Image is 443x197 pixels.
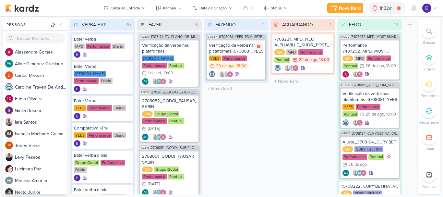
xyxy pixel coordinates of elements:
div: A l e s s a n d r a G o m e s [15,49,67,55]
div: CURY | BETINA [353,191,382,196]
img: Eduardo Quaresma [74,86,80,92]
div: MPD [74,43,85,49]
img: Iara Santos [152,78,159,85]
div: Criador(a): Caroline Traven De Andrade [209,71,215,78]
p: AG [143,136,148,139]
div: Grupo Godoi [154,111,179,117]
input: Buscar Pessoas [5,33,65,43]
div: Criador(a): Caroline Traven De Andrade [274,65,281,71]
div: MPD [286,49,297,55]
div: Aline Gimenez Graciano [156,78,162,85]
img: Levy Pessoa [5,153,13,161]
div: Performance [74,78,99,84]
div: Pontual [274,57,290,63]
img: Eduardo Quaresma [74,175,80,181]
div: Performance 7407252_MPD_MOST SMART_CAMPANHA INVESTIDORES [342,43,397,54]
div: Grupo Godoi [74,160,99,166]
div: Performance [342,154,367,160]
div: Criador(a): Eduardo Quaresma [74,175,80,181]
img: Mariana Amorim [5,177,13,184]
div: I s a b e l l a M a c h a d o G u i m a r ã e s [15,130,67,137]
div: Pontual [168,63,184,68]
div: Novo Kard [339,5,361,12]
img: Eduardo Quaresma [74,140,80,147]
span: AG631 [140,35,150,39]
img: Alessandra Gomes [227,71,233,78]
img: Caroline Traven De Andrade [342,119,349,126]
div: Grupo Godoi [154,166,179,172]
div: 25 de ago [365,112,384,117]
div: Pontual [342,111,358,117]
div: Pontual [368,154,384,160]
div: Criador(a): Eduardo Quaresma [74,113,80,119]
div: Colaboradores: Iara Santos, Alessandra Gomes [351,71,363,78]
div: QA [341,191,352,196]
div: Joney Viana [5,142,13,149]
div: Colaboradores: Iara Santos, Aline Gimenez Graciano, Alessandra Gomes [351,170,367,176]
div: Colaboradores: Iara Santos, Aline Gimenez Graciano, Alessandra Gomes [150,189,166,196]
div: QA [142,111,153,117]
div: Bater verba diaria [74,153,131,158]
img: Giulia Boschi [5,106,13,114]
div: 22 de ago [299,58,317,62]
img: kardz.app [5,4,39,12]
span: 3708194_CURY|BETINA_CRIAÇÃO_TEXTO_CAMPANHA_META [352,132,399,135]
div: Colaboradores: Iara Santos, Caroline Traven De Andrade, Alessandra Gomes [283,65,299,71]
div: Criador(a): Eduardo Quaresma [74,86,80,92]
div: Criador(a): Aline Gimenez Graciano [342,170,349,176]
div: 12 [391,21,401,28]
div: Verificação da verba nas plataformas_6708081_YEES_PDM_SETEMBRO [209,43,263,54]
div: QA [274,49,285,55]
img: Alessandra Gomes [160,78,166,85]
span: 2708051_GODOI_SUBIR_CONTEUDO_SOCIAL_EM_PERFORMANCE_AB [151,146,198,150]
img: Carlos Massari [5,71,13,79]
img: Eduardo Quaresma [74,51,80,58]
div: 26 de ago [348,163,367,167]
img: Alessandra Gomes [5,48,13,56]
div: Aline Gimenez Graciano [342,170,349,176]
div: YEES [74,105,86,111]
div: Performance [142,63,167,68]
div: C a r o l i n e T r a v e n D e A n d r a d e [15,84,67,91]
div: Criador(a): Eduardo Quaresma [74,51,80,58]
div: Bater verba diaria [74,187,131,193]
div: Pontual [168,118,184,124]
img: Iara Santos [5,118,13,126]
img: Alessandra Gomes [356,71,363,78]
div: Prioridade Alta [386,154,392,160]
div: Pontual [168,174,184,179]
p: Grupos [423,66,436,72]
div: Ajuste_3708194_CURY|BETINA_CRIAÇÃO_TEXTO_CAMPANHA_META_V3 [342,139,397,145]
div: Diário [113,132,126,138]
div: Colaboradores: Iara Santos, Aline Gimenez Graciano, Alessandra Gomes [150,78,166,85]
p: JV [7,144,11,147]
div: Aline Gimenez Graciano [356,170,363,176]
div: Performance [101,160,125,166]
p: AG [143,191,148,194]
p: Buscar [423,40,435,45]
div: Aline Gimenez Graciano [156,189,162,196]
li: Ctrl + F [418,24,440,45]
p: Arquivo [422,183,436,189]
div: 2708052_GODOI_PAUSAR_ANUNCIO_ALBERT SABIN [142,98,197,110]
span: AG510 [140,91,150,94]
div: Colaboradores: Iara Santos, Caroline Traven De Andrade, Alessandra Gomes [217,71,233,78]
div: Verificação da verba nas plataformas_6708081_YEES_PDM_SETEMBRO [342,91,397,103]
div: MPD [354,55,365,61]
img: Iara Santos [353,71,359,78]
div: 2708051_GODOI_PAUSAR_ANUNCIO_AB SABIN [142,154,197,165]
input: + Novo kard [272,77,334,86]
img: Alessandra Gomes [360,170,367,176]
img: Iara Santos [152,134,159,140]
div: [PERSON_NAME] [74,71,106,77]
div: Aline Gimenez Graciano [5,60,13,68]
img: Eduardo Quaresma [74,113,80,119]
div: [DATE] [148,182,160,186]
input: + Novo kard [205,84,267,93]
div: YEES [209,55,221,61]
div: , 10:00 [384,112,396,117]
span: 2708052_GODOI_SUBIR_CONTEUDO_SOCIAL_EM_PERFORMANCE_SABIN [151,91,198,94]
p: AG [157,136,162,139]
span: CT1337 [207,35,218,39]
img: Alessandra Gomes [342,71,349,78]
